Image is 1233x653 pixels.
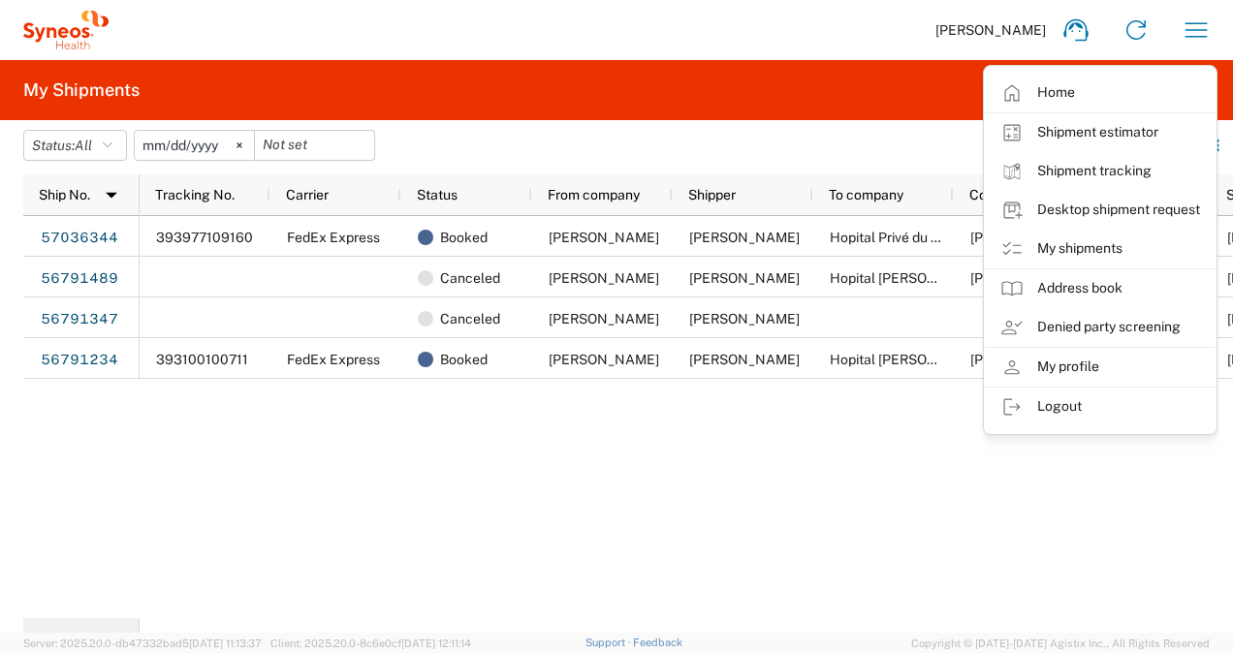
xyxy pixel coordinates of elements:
[985,269,1216,308] a: Address book
[549,230,659,245] span: Véronique Sarre
[135,131,254,160] input: Not set
[40,304,119,335] a: 56791347
[985,152,1216,191] a: Shipment tracking
[970,230,1081,245] span: Clementine DOUILLARD
[830,270,1155,286] span: Hopital Haut-Leveque / Centre Francois Magendie
[440,339,488,380] span: Booked
[23,78,140,102] h2: My Shipments
[830,230,994,245] span: Hopital Privé du Confluent
[985,308,1216,347] a: Denied party screening
[829,187,903,202] span: To company
[23,637,262,649] span: Server: 2025.20.0-db47332bad5
[39,187,90,202] span: Ship No.
[985,348,1216,387] a: My profile
[911,635,1210,652] span: Copyright © [DATE]-[DATE] Agistix Inc., All Rights Reserved
[40,223,119,254] a: 57036344
[985,230,1216,268] a: My shipments
[440,258,500,298] span: Canceled
[970,352,1081,367] span: Elodie BORDESSOULE
[935,21,1046,39] span: [PERSON_NAME]
[40,264,119,295] a: 56791489
[155,187,235,202] span: Tracking No.
[548,187,640,202] span: From company
[156,352,248,367] span: 393100100711
[549,311,659,326] span: Véronique Sarre
[189,637,262,649] span: [DATE] 11:13:37
[549,270,659,286] span: Véronique Sarre
[286,187,329,202] span: Carrier
[830,352,1151,367] span: Hopital Haut-Leveque, Centre Francois Magendie
[440,217,488,258] span: Booked
[23,130,127,161] button: Status:All
[270,637,471,649] span: Client: 2025.20.0-8c6e0cf
[689,311,800,326] span: Veronique Sarre
[585,637,634,648] a: Support
[985,113,1216,152] a: Shipment estimator
[549,352,659,367] span: Véronique Sarre
[985,388,1216,426] a: Logout
[75,138,92,153] span: All
[689,270,800,286] span: Veronique Sarre
[970,270,1081,286] span: Elodie BORDESSOULE
[633,637,682,648] a: Feedback
[689,230,800,245] span: Veronique Sarre
[985,74,1216,112] a: Home
[96,179,127,210] img: arrow-dropdown.svg
[401,637,471,649] span: [DATE] 12:11:14
[440,298,500,339] span: Canceled
[417,187,458,202] span: Status
[156,230,253,245] span: 393977109160
[287,230,380,245] span: FedEx Express
[255,131,374,160] input: Not set
[969,187,1036,202] span: Consignee
[985,191,1216,230] a: Desktop shipment request
[287,352,380,367] span: FedEx Express
[689,352,800,367] span: Veronique Sarre
[688,187,736,202] span: Shipper
[40,345,119,376] a: 56791234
